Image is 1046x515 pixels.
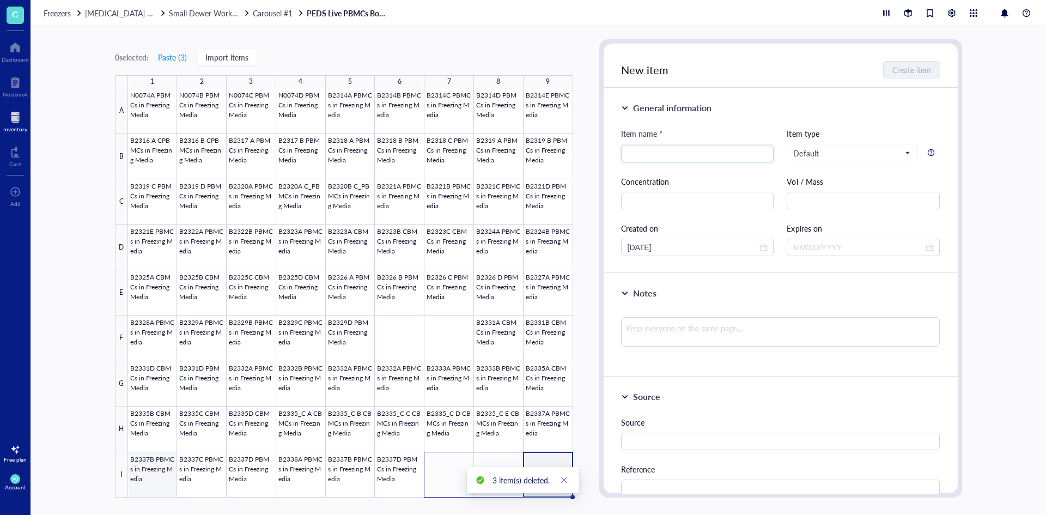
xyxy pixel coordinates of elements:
[4,456,27,463] div: Free plan
[3,126,27,132] div: Inventory
[633,101,711,114] div: General information
[85,8,167,18] a: [MEDICAL_DATA] Storage ([PERSON_NAME]/[PERSON_NAME])
[205,53,248,62] span: Import items
[793,148,909,158] span: Default
[249,75,253,89] div: 3
[157,49,187,66] button: Paste (3)
[787,128,940,140] div: Item type
[44,8,83,18] a: Freezers
[169,8,305,18] a: Small Dewer Working StorageCarousel #1
[85,8,303,19] span: [MEDICAL_DATA] Storage ([PERSON_NAME]/[PERSON_NAME])
[115,88,128,134] div: A
[546,75,550,89] div: 9
[492,474,550,486] div: 3 item(s) deleted.
[115,225,128,270] div: D
[9,161,21,167] div: Core
[9,143,21,167] a: Core
[115,316,128,361] div: F
[150,75,154,89] div: 1
[307,8,388,18] a: PEDS Live PBMCs Box #55
[621,62,668,77] span: New item
[628,241,758,253] input: MM/DD/YYYY
[169,8,270,19] span: Small Dewer Working Storage
[2,39,29,63] a: Dashboard
[621,463,940,475] div: Reference
[115,361,128,407] div: G
[12,7,19,21] span: G
[348,75,352,89] div: 5
[793,241,923,253] input: MM/DD/YYYY
[787,222,940,234] div: Expires on
[115,134,128,179] div: B
[621,222,774,234] div: Created on
[2,56,29,63] div: Dashboard
[115,452,128,498] div: I
[561,476,568,484] span: close
[621,128,662,140] div: Item name
[115,51,149,63] div: 0 selected:
[633,390,660,403] div: Source
[299,75,302,89] div: 4
[3,74,28,98] a: Notebook
[5,484,26,490] div: Account
[621,175,774,187] div: Concentration
[447,75,451,89] div: 7
[558,474,570,486] a: Close
[398,75,402,89] div: 6
[115,407,128,452] div: H
[253,8,293,19] span: Carousel #1
[633,287,656,300] div: Notes
[883,61,940,78] button: Create item
[496,75,500,89] div: 8
[44,8,71,19] span: Freezers
[787,175,940,187] div: Vol / Mass
[200,75,204,89] div: 2
[621,416,940,428] div: Source
[10,201,21,207] div: Add
[196,49,258,66] button: Import items
[115,270,128,316] div: E
[115,179,128,225] div: C
[3,108,27,132] a: Inventory
[13,477,18,482] span: AU
[3,91,28,98] div: Notebook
